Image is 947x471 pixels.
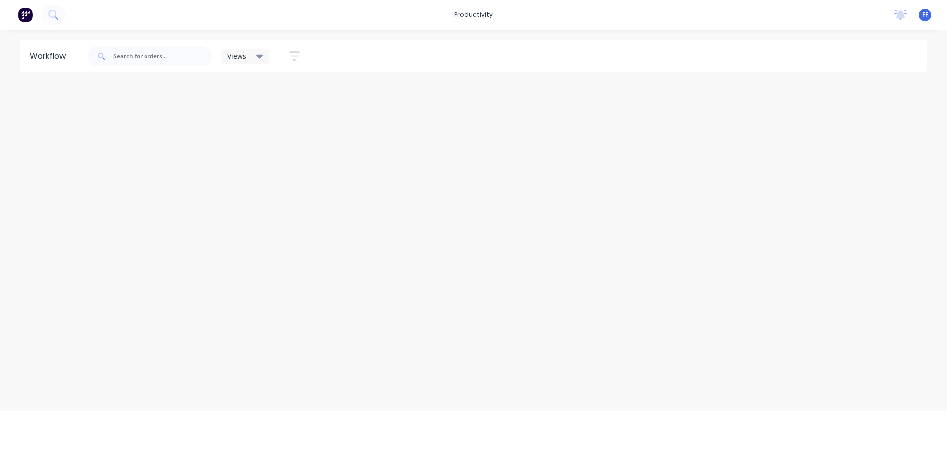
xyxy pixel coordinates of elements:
div: Workflow [30,50,71,62]
div: productivity [449,7,498,22]
input: Search for orders... [113,46,212,66]
img: Factory [18,7,33,22]
span: FF [922,10,928,19]
span: Views [227,51,246,61]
